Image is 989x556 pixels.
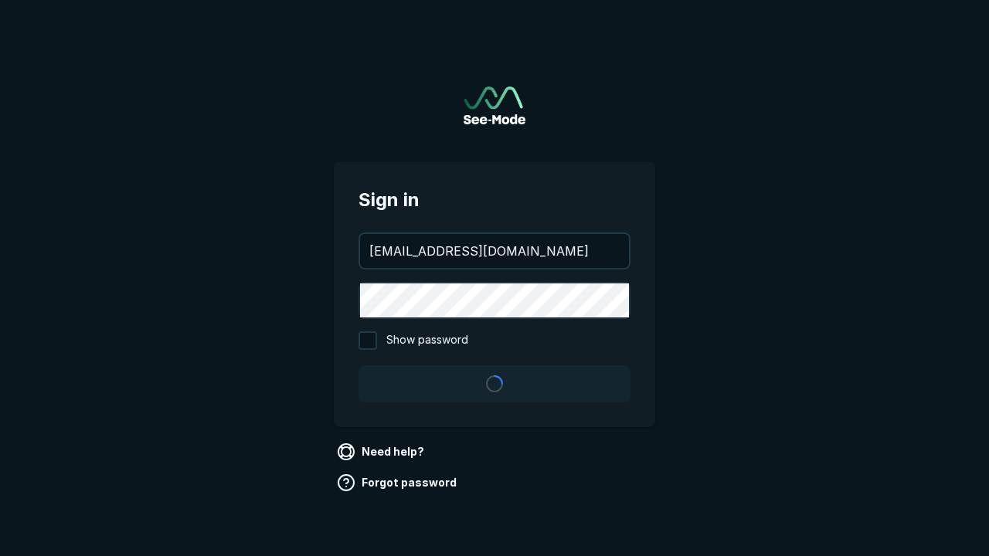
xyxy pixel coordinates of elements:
a: Go to sign in [464,86,525,124]
a: Need help? [334,439,430,464]
a: Forgot password [334,470,463,495]
input: your@email.com [360,234,629,268]
span: Show password [386,331,468,350]
img: See-Mode Logo [464,86,525,124]
span: Sign in [359,186,630,214]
